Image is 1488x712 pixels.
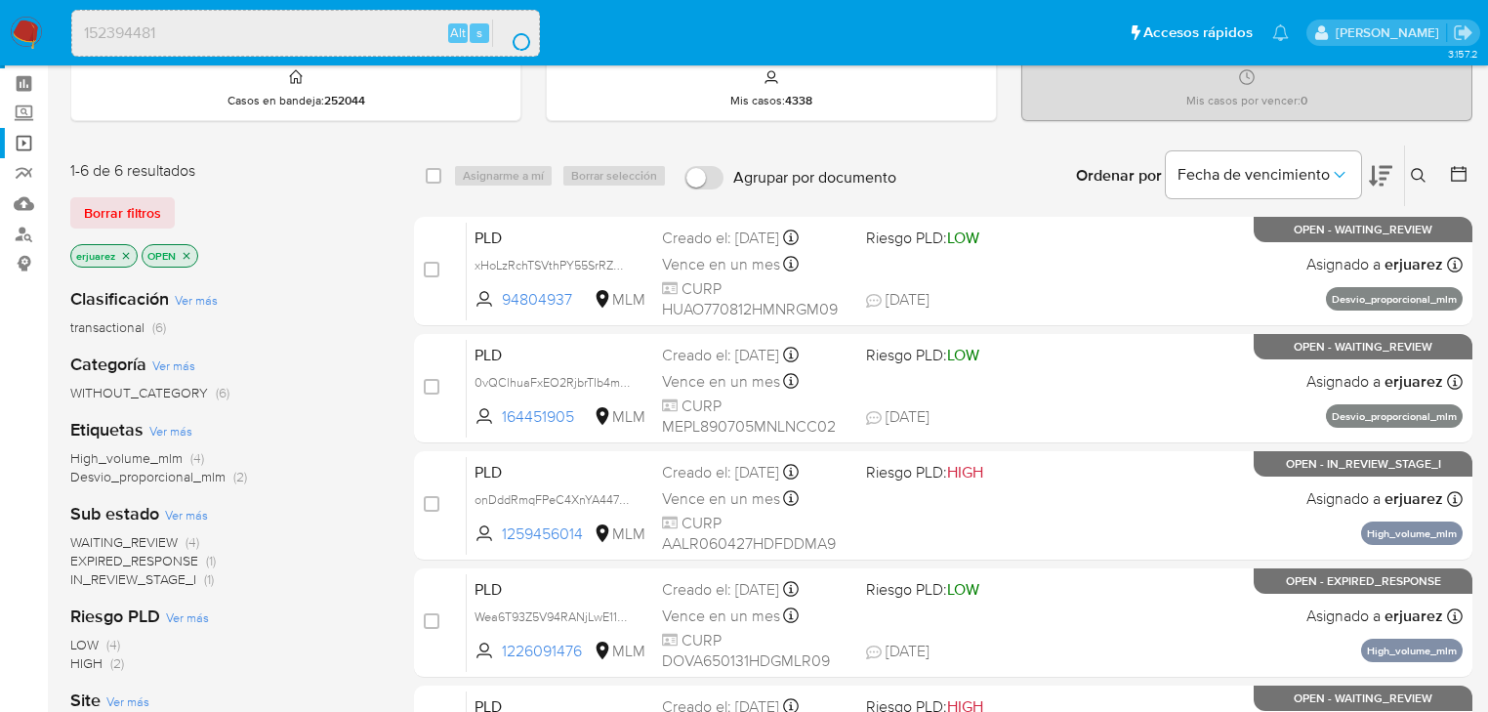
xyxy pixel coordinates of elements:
[1272,24,1289,41] a: Notificaciones
[450,23,466,42] span: Alt
[1453,22,1473,43] a: Salir
[476,23,482,42] span: s
[1336,23,1446,42] p: erika.juarez@mercadolibre.com.mx
[1448,46,1478,62] span: 3.157.2
[72,21,539,46] input: Buscar usuario o caso...
[1143,22,1253,43] span: Accesos rápidos
[492,20,532,47] button: search-icon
